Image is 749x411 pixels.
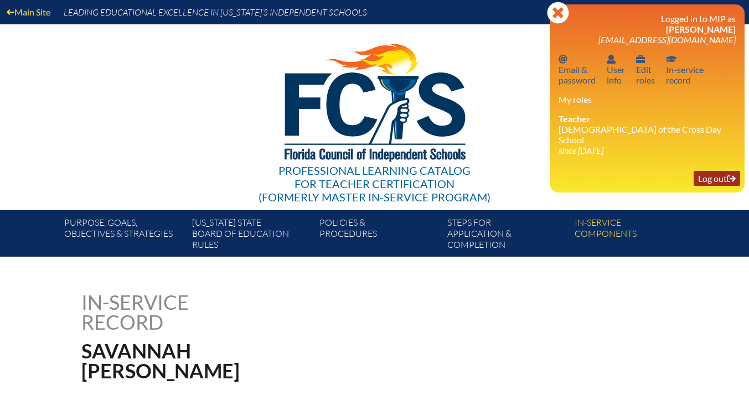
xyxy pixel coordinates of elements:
a: [US_STATE] StateBoard of Education rules [188,215,315,257]
a: Policies &Procedures [315,215,442,257]
div: Professional Learning Catalog (formerly Master In-service Program) [259,164,490,204]
a: Email passwordEmail &password [554,51,600,87]
svg: Email password [559,55,567,64]
svg: User info [607,55,616,64]
a: Main Site [2,4,55,19]
i: since [DATE] [559,145,603,155]
a: Professional Learning Catalog for Teacher Certification(formerly Master In-service Program) [254,22,495,206]
svg: In-service record [666,55,677,64]
img: FCISlogo221.eps [260,24,489,175]
svg: Close [547,2,569,24]
a: Steps forapplication & completion [443,215,570,257]
svg: Log out [727,174,736,183]
h3: Logged in to MIP as [559,13,736,45]
span: [EMAIL_ADDRESS][DOMAIN_NAME] [598,34,736,45]
h3: My roles [559,94,736,105]
h1: In-service record [81,292,304,332]
a: Log outLog out [694,171,740,186]
h1: Savannah [PERSON_NAME] [81,341,445,381]
span: [PERSON_NAME] [666,24,736,34]
a: Purpose, goals,objectives & strategies [60,215,187,257]
span: Teacher [559,113,591,124]
a: In-service recordIn-servicerecord [662,51,708,87]
svg: User info [636,55,645,64]
a: In-servicecomponents [570,215,698,257]
a: User infoUserinfo [602,51,629,87]
span: for Teacher Certification [295,177,454,190]
li: [DEMOGRAPHIC_DATA] of the Cross Day School [559,113,736,155]
a: User infoEditroles [632,51,659,87]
